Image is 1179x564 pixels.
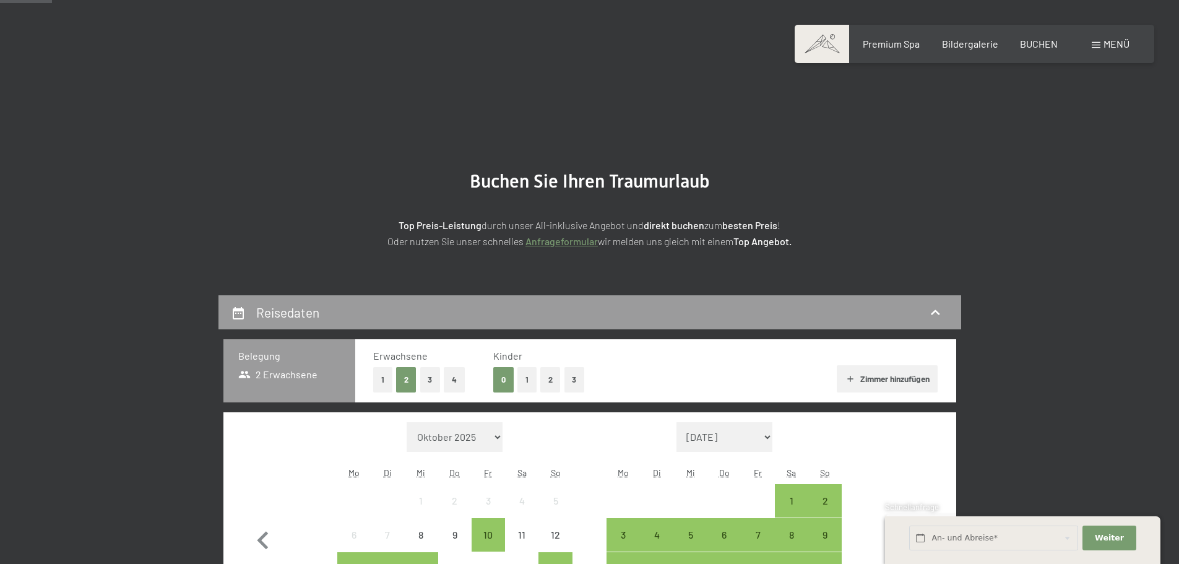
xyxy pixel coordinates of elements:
[238,368,318,381] span: 2 Erwachsene
[540,496,571,527] div: 5
[885,502,939,512] span: Schnellanfrage
[722,219,777,231] strong: besten Preis
[280,217,899,249] p: durch unser All-inklusive Angebot und zum ! Oder nutzen Sie unser schnelles wir melden uns gleich...
[372,530,403,561] div: 7
[608,530,639,561] div: 3
[348,467,360,478] abbr: Montag
[775,518,808,552] div: Anreise möglich
[810,496,840,527] div: 2
[775,518,808,552] div: Sat Nov 08 2025
[538,518,572,552] div: Sun Oct 12 2025
[337,518,371,552] div: Anreise nicht möglich
[472,518,505,552] div: Anreise möglich
[775,484,808,518] div: Sat Nov 01 2025
[942,38,998,50] span: Bildergalerie
[1082,526,1136,551] button: Weiter
[438,484,472,518] div: Thu Oct 02 2025
[538,518,572,552] div: Anreise nicht möglich
[754,467,762,478] abbr: Freitag
[540,367,561,393] button: 2
[538,484,572,518] div: Sun Oct 05 2025
[405,496,436,527] div: 1
[863,38,920,50] a: Premium Spa
[808,518,842,552] div: Anreise möglich
[719,467,730,478] abbr: Donnerstag
[644,219,704,231] strong: direkt buchen
[505,518,538,552] div: Sat Oct 11 2025
[551,467,561,478] abbr: Sonntag
[472,484,505,518] div: Anreise nicht möglich
[438,518,472,552] div: Anreise nicht möglich
[709,530,740,561] div: 6
[384,467,392,478] abbr: Dienstag
[707,518,741,552] div: Thu Nov 06 2025
[674,518,707,552] div: Wed Nov 05 2025
[405,530,436,561] div: 8
[506,530,537,561] div: 11
[449,467,460,478] abbr: Donnerstag
[618,467,629,478] abbr: Montag
[373,350,428,362] span: Erwachsene
[404,484,438,518] div: Wed Oct 01 2025
[339,530,369,561] div: 6
[820,467,830,478] abbr: Sonntag
[675,530,706,561] div: 5
[707,518,741,552] div: Anreise möglich
[238,349,340,363] h3: Belegung
[1020,38,1058,50] a: BUCHEN
[420,367,441,393] button: 3
[653,467,661,478] abbr: Dienstag
[371,518,404,552] div: Tue Oct 07 2025
[438,484,472,518] div: Anreise nicht möglich
[444,367,465,393] button: 4
[470,170,710,192] span: Buchen Sie Ihren Traumurlaub
[493,367,514,393] button: 0
[404,518,438,552] div: Anreise nicht möglich
[1095,532,1124,544] span: Weiter
[505,518,538,552] div: Anreise nicht möglich
[808,518,842,552] div: Sun Nov 09 2025
[399,219,482,231] strong: Top Preis-Leistung
[810,530,840,561] div: 9
[538,484,572,518] div: Anreise nicht möglich
[540,530,571,561] div: 12
[337,518,371,552] div: Mon Oct 06 2025
[256,305,319,320] h2: Reisedaten
[484,467,492,478] abbr: Freitag
[837,365,938,393] button: Zimmer hinzufügen
[741,518,774,552] div: Fri Nov 07 2025
[733,235,792,247] strong: Top Angebot.
[506,496,537,527] div: 4
[438,518,472,552] div: Thu Oct 09 2025
[564,367,585,393] button: 3
[493,350,522,362] span: Kinder
[517,367,537,393] button: 1
[808,484,842,518] div: Sun Nov 02 2025
[473,496,504,527] div: 3
[741,518,774,552] div: Anreise möglich
[607,518,640,552] div: Mon Nov 03 2025
[775,484,808,518] div: Anreise möglich
[525,235,598,247] a: Anfrageformular
[396,367,417,393] button: 2
[473,530,504,561] div: 10
[686,467,695,478] abbr: Mittwoch
[439,530,470,561] div: 9
[373,367,392,393] button: 1
[517,467,527,478] abbr: Samstag
[607,518,640,552] div: Anreise möglich
[371,518,404,552] div: Anreise nicht möglich
[404,518,438,552] div: Wed Oct 08 2025
[472,484,505,518] div: Fri Oct 03 2025
[439,496,470,527] div: 2
[642,530,673,561] div: 4
[505,484,538,518] div: Anreise nicht möglich
[1103,38,1129,50] span: Menü
[417,467,425,478] abbr: Mittwoch
[808,484,842,518] div: Anreise möglich
[787,467,796,478] abbr: Samstag
[776,496,807,527] div: 1
[505,484,538,518] div: Sat Oct 04 2025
